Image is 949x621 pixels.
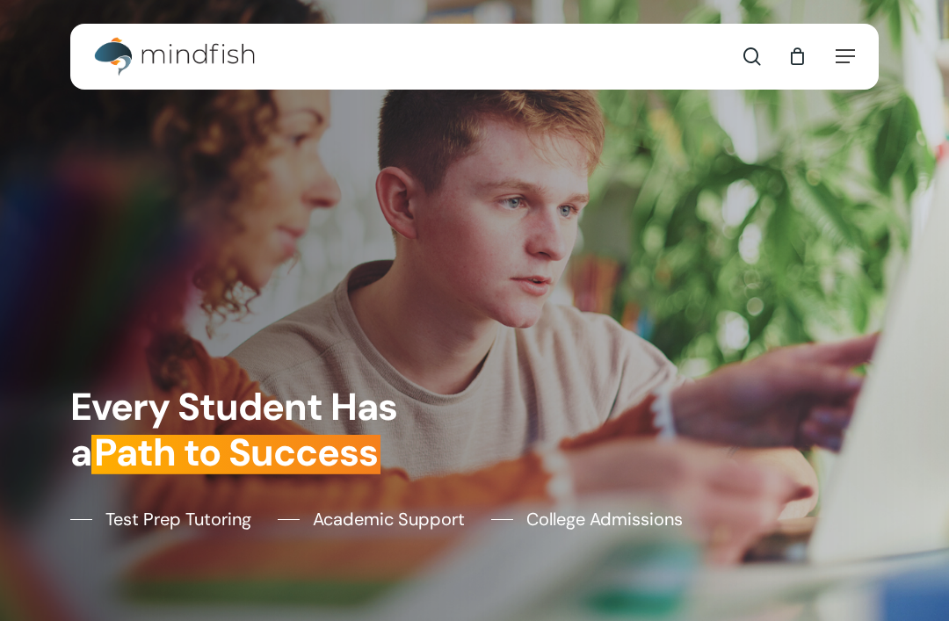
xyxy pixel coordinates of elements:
a: College Admissions [491,506,683,532]
a: Test Prep Tutoring [70,506,251,532]
a: Academic Support [278,506,465,532]
a: Navigation Menu [836,47,855,65]
span: Test Prep Tutoring [105,506,251,532]
header: Main Menu [70,24,879,90]
h1: Every Student Has a [70,385,466,476]
span: College Admissions [526,506,683,532]
span: Academic Support [313,506,465,532]
em: Path to Success [91,428,380,477]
